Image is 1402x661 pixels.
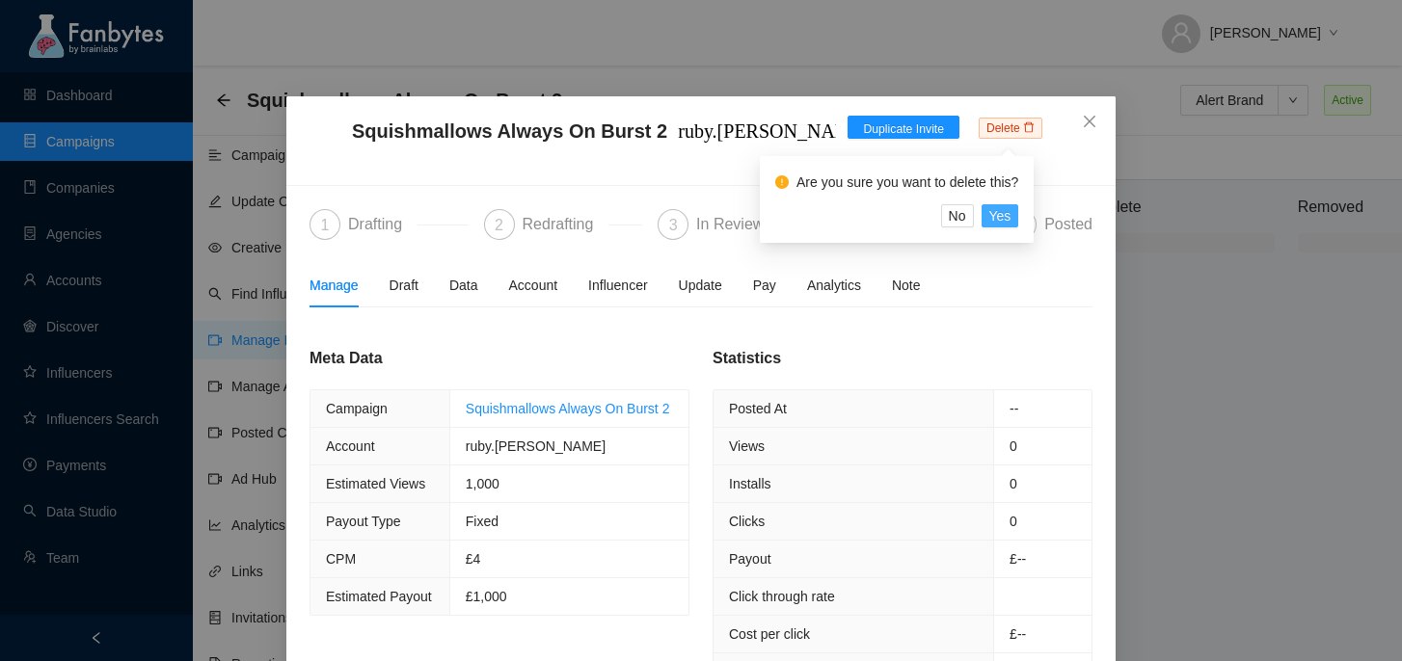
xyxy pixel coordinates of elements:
[310,346,689,370] div: Meta Data
[696,209,779,240] div: In Review
[466,551,481,567] span: £4
[729,476,771,491] span: Installs
[678,116,957,146] div: ruby.[PERSON_NAME] invite 2
[729,626,810,642] span: Cost per click
[941,204,974,227] button: No
[729,438,765,454] span: Views
[326,476,425,491] span: Estimated Views
[449,275,478,296] div: Data
[679,275,722,296] div: Update
[1044,209,1092,240] div: Posted
[1082,114,1097,129] span: close
[729,551,771,567] span: Payout
[348,209,418,240] div: Drafting
[1064,96,1116,148] button: Close
[669,217,678,233] span: 3
[466,514,499,529] span: Fixed
[310,275,359,296] div: Manage
[1010,476,1017,491] span: 0
[390,275,418,296] div: Draft
[796,172,1018,193] div: Are you sure you want to delete this?
[352,116,836,166] span: Squishmallows Always On Burst 2
[509,275,558,296] div: Account
[713,346,1092,370] div: Statistics
[979,118,1042,139] span: Delete
[326,589,432,604] span: Estimated Payout
[729,589,835,604] span: Click through rate
[466,476,499,491] span: 1,000
[326,438,375,454] span: Account
[495,217,503,233] span: 2
[466,401,670,416] a: Squishmallows Always On Burst 2
[807,275,861,296] div: Analytics
[326,514,401,529] span: Payout Type
[982,204,1019,227] button: Yes
[753,275,776,296] span: Pay
[989,205,1011,226] span: Yes
[1010,626,1026,642] span: £--
[863,120,944,139] span: Duplicate Invite
[775,175,789,189] span: exclamation-circle
[1010,551,1026,567] span: £--
[729,514,765,529] span: Clicks
[949,205,966,226] span: No
[326,401,388,416] span: Campaign
[1010,438,1017,454] span: 0
[1023,121,1035,133] span: delete
[1010,514,1017,529] span: 0
[466,589,507,604] span: £1,000
[588,275,647,296] div: Influencer
[523,209,609,240] div: Redrafting
[321,217,330,233] span: 1
[326,551,356,567] span: CPM
[848,116,959,139] button: Duplicate Invite
[729,401,787,416] span: Posted At
[466,438,606,454] span: ruby.[PERSON_NAME]
[892,275,921,296] div: Note
[1010,401,1018,416] span: --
